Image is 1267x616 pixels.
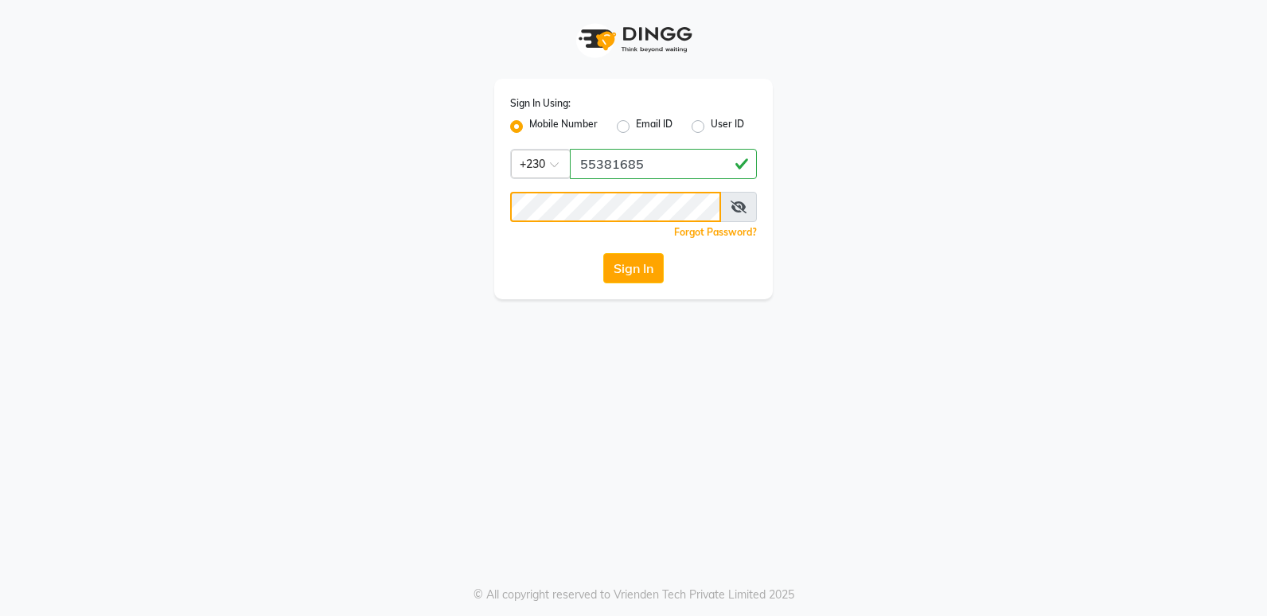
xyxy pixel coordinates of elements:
img: logo1.svg [570,16,697,63]
label: Sign In Using: [510,96,571,111]
a: Forgot Password? [674,226,757,238]
button: Sign In [603,253,664,283]
label: Email ID [636,117,672,136]
input: Username [570,149,757,179]
input: Username [510,192,721,222]
label: User ID [711,117,744,136]
label: Mobile Number [529,117,598,136]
